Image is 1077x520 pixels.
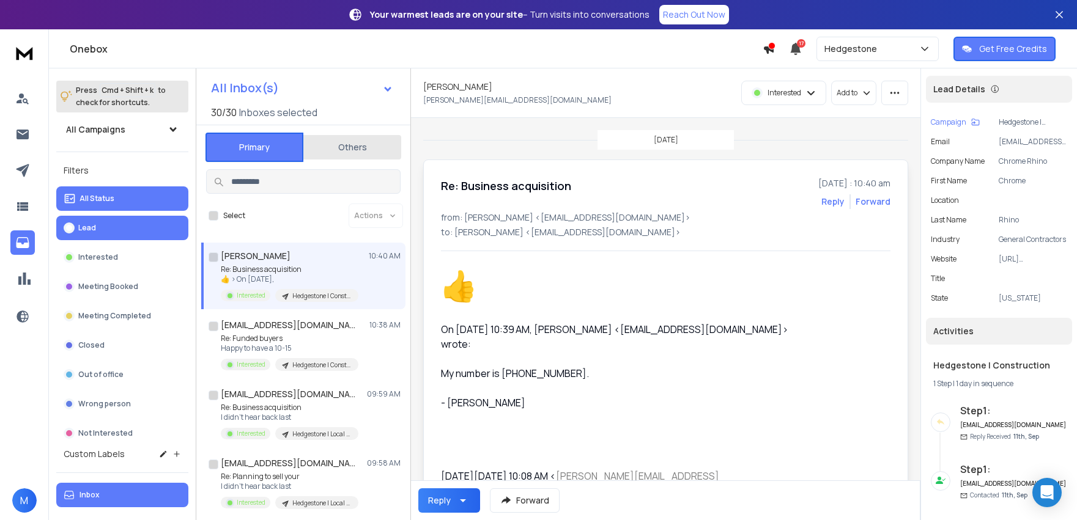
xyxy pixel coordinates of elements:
p: Not Interested [78,428,133,438]
label: Select [223,211,245,221]
p: – Turn visits into conversations [370,9,650,21]
p: Wrong person [78,399,131,409]
a: [PERSON_NAME][EMAIL_ADDRESS][DOMAIN_NAME] [441,469,719,497]
button: All Campaigns [56,117,188,142]
p: [EMAIL_ADDRESS][DOMAIN_NAME] [999,137,1067,147]
p: location [931,196,959,205]
p: Email [931,137,950,147]
p: Lead Details [933,83,985,95]
button: Meeting Booked [56,274,188,299]
div: Reply [428,494,451,507]
div: [DATE][DATE] 10:08 AM < > wrote: [441,469,798,498]
a: Reach Out Now [659,5,729,24]
button: Others [303,134,401,161]
p: title [931,274,945,284]
p: I didn't hear back last [221,482,358,491]
h3: Custom Labels [64,448,125,460]
p: 10:40 AM [369,251,401,261]
p: State [931,293,948,303]
p: Inbox [80,490,100,500]
button: M [12,488,37,513]
h1: Hedgestone | Construction [933,359,1065,372]
h1: All Campaigns [66,123,125,136]
button: Out of office [56,362,188,387]
p: Contacted [970,491,1027,500]
p: Interested [768,88,801,98]
span: 1 Step [933,378,952,389]
h1: [EMAIL_ADDRESS][DOMAIN_NAME] [221,388,355,400]
div: My number is [PHONE_NUMBER]. [441,366,798,381]
div: - [PERSON_NAME] [441,395,798,410]
h1: [EMAIL_ADDRESS][DOMAIN_NAME] [221,457,355,469]
div: Activities [926,318,1072,345]
p: Get Free Credits [979,43,1047,55]
h1: Onebox [70,42,763,56]
p: from: [PERSON_NAME] <[EMAIL_ADDRESS][DOMAIN_NAME]> [441,211,890,224]
p: [DATE] : 10:40 am [818,177,890,189]
p: [PERSON_NAME][EMAIL_ADDRESS][DOMAIN_NAME] [423,95,612,105]
h1: All Inbox(s) [211,82,279,94]
p: [DATE] [654,135,678,145]
p: Hedgestone | Construction [292,291,351,301]
span: Cmd + Shift + k [100,83,155,97]
h1: [EMAIL_ADDRESS][DOMAIN_NAME] [221,319,355,331]
div: Forward [856,196,890,208]
h1: Re: Business acquisition [441,177,571,194]
button: Forward [490,488,560,513]
h1: [PERSON_NAME] [423,81,492,93]
p: Add to [837,88,857,98]
p: Re: Planning to sell your [221,472,358,482]
p: industry [931,235,960,244]
p: Hedgestone | Local Business [292,430,351,439]
button: Reply [418,488,480,513]
p: Meeting Completed [78,311,151,321]
p: Re: Business acquisition [221,403,358,412]
p: General Contractors [999,235,1067,244]
button: Not Interested [56,421,188,445]
h3: Inboxes selected [239,105,317,120]
p: [US_STATE] [999,293,1067,303]
button: Get Free Credits [953,37,1056,61]
p: Company Name [931,156,985,166]
button: Interested [56,245,188,269]
h6: Step 1 : [960,403,1067,418]
button: Reply [821,196,845,208]
p: Re: Business acquisition [221,265,358,274]
span: 17 [797,39,805,48]
p: website [931,254,957,264]
p: All Status [80,194,114,203]
p: 09:59 AM [367,389,401,399]
button: Campaign [931,117,980,127]
span: 👍 [441,265,478,305]
p: Out of office [78,370,124,379]
p: Interested [237,291,265,300]
div: | [933,379,1065,389]
h6: [EMAIL_ADDRESS][DOMAIN_NAME] [960,479,1067,488]
div: Open Intercom Messenger [1032,478,1062,507]
p: Hedgestone | Local Business [292,499,351,508]
div: On [DATE] 10:39 AM, [PERSON_NAME] <[EMAIL_ADDRESS][DOMAIN_NAME]> wrote: [441,322,798,351]
p: Hedgestone [824,43,882,55]
h6: Step 1 : [960,462,1067,477]
p: [URL][DOMAIN_NAME] [999,254,1067,264]
span: 11th, Sep [1002,491,1027,499]
p: Closed [78,340,105,350]
p: Reply Received [970,432,1039,441]
button: All Status [56,186,188,211]
p: Interested [237,498,265,507]
p: I didn't hear back last [221,412,358,422]
p: Chrome Rhino [999,156,1067,166]
button: Wrong person [56,392,188,416]
span: 11th, Sep [1013,432,1039,441]
img: logo [12,42,37,64]
button: Lead [56,216,188,240]
p: Interested [237,360,265,369]
strong: Your warmest leads are on your site [370,9,523,20]
button: Primary [205,133,303,162]
p: 👍 > On [DATE], [221,274,358,284]
p: Chrome [999,176,1067,186]
button: All Inbox(s) [201,76,403,100]
p: Re: Funded buyers [221,334,358,343]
